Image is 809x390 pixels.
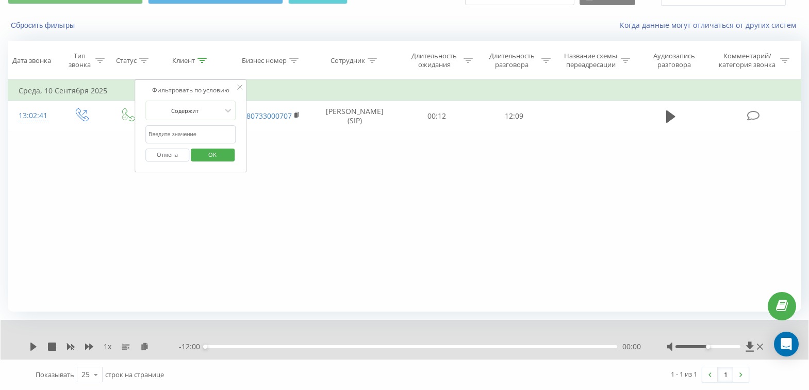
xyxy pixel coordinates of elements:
[643,52,705,69] div: Аудиозапись разговора
[116,56,137,65] div: Статус
[718,367,733,382] a: 1
[19,106,47,126] div: 13:02:41
[198,147,227,163] span: OK
[398,101,475,131] td: 00:12
[706,345,710,349] div: Accessibility label
[145,125,236,143] input: Введите значение
[407,52,461,69] div: Длительность ожидания
[172,56,195,65] div: Клиент
[242,56,287,65] div: Бизнес номер
[717,52,778,69] div: Комментарий/категория звонка
[191,149,235,161] button: OK
[563,52,618,69] div: Название схемы переадресации
[179,342,205,352] span: - 12:00
[203,345,207,349] div: Accessibility label
[331,56,365,65] div: Сотрудник
[67,52,92,69] div: Тип звонка
[620,20,801,30] a: Когда данные могут отличаться от других систем
[12,56,51,65] div: Дата звонка
[242,111,292,121] a: 380733000707
[622,342,641,352] span: 00:00
[485,52,538,69] div: Длительность разговора
[145,85,236,95] div: Фильтровать по условию
[104,342,111,352] span: 1 x
[8,21,80,30] button: Сбросить фильтры
[81,369,90,380] div: 25
[36,370,74,379] span: Показывать
[475,101,553,131] td: 12:09
[671,369,697,379] div: 1 - 1 из 1
[105,370,164,379] span: строк на странице
[145,149,189,161] button: Отмена
[8,80,801,101] td: Среда, 10 Сентября 2025
[774,332,799,356] div: Open Intercom Messenger
[311,101,398,131] td: [PERSON_NAME] (SIP)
